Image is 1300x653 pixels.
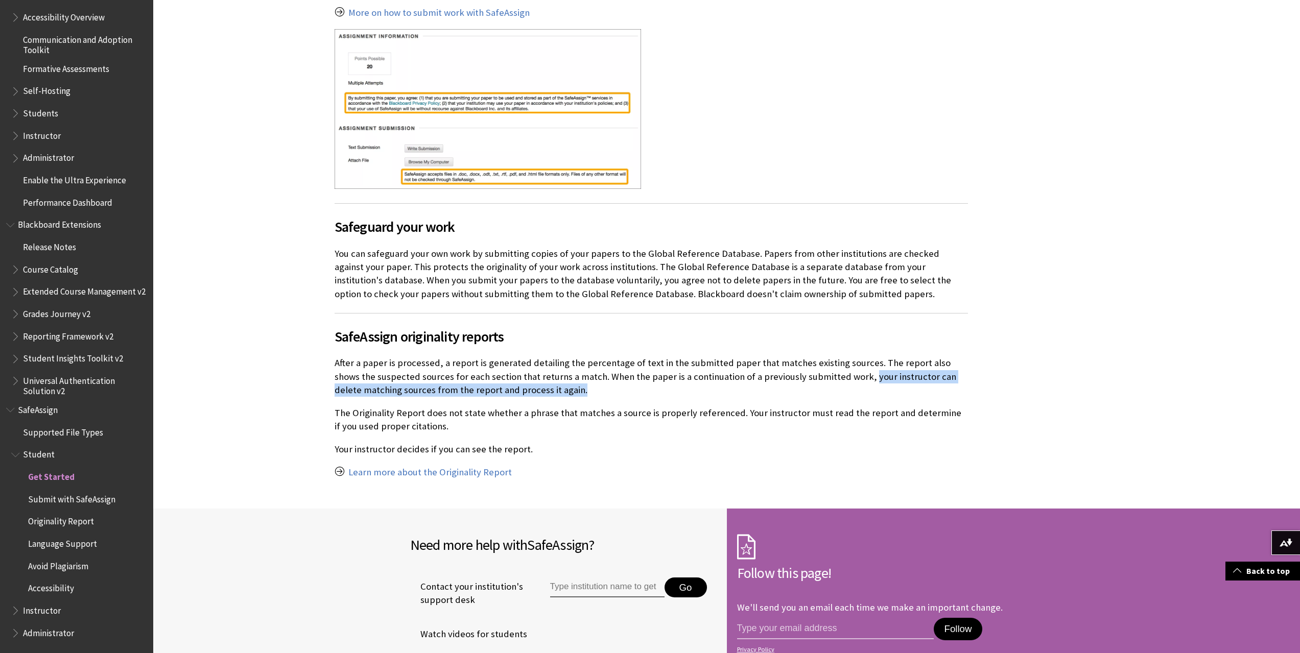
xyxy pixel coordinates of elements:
[23,127,61,141] span: Instructor
[28,535,97,549] span: Language Support
[23,602,61,616] span: Instructor
[23,172,126,185] span: Enable the Ultra Experience
[28,580,74,594] span: Accessibility
[348,7,530,19] a: More on how to submit work with SafeAssign
[23,9,105,22] span: Accessibility Overview
[550,577,665,598] input: Type institution name to get support
[410,580,527,607] span: Contact your institution's support desk
[28,558,88,571] span: Avoid Plagiarism
[23,350,123,364] span: Student Insights Toolkit v2
[23,31,146,55] span: Communication and Adoption Toolkit
[23,446,55,460] span: Student
[18,401,58,415] span: SafeAssign
[665,577,707,598] button: Go
[410,626,527,642] a: Watch videos for students
[23,60,109,74] span: Formative Assessments
[23,194,112,208] span: Performance Dashboard
[335,247,968,301] p: You can safeguard your own work by submitting copies of your papers to the Global Reference Datab...
[23,283,146,297] span: Extended Course Management v2
[335,326,968,347] span: SafeAssign originality reports
[348,466,512,478] a: Learn more about the Originality Report
[335,443,968,456] p: Your instructor decides if you can see the report.
[1225,562,1300,581] a: Back to top
[737,534,755,560] img: Subscription Icon
[335,216,968,237] span: Safeguard your work
[23,305,90,319] span: Grades Journey v2
[737,646,1041,653] a: Privacy Policy
[527,536,588,554] span: SafeAssign
[23,261,78,275] span: Course Catalog
[737,562,1044,584] h2: Follow this page!
[23,372,146,396] span: Universal Authentication Solution v2
[23,83,70,96] span: Self-Hosting
[28,468,75,482] span: Get Started
[6,401,147,641] nav: Book outline for Blackboard SafeAssign
[335,356,968,397] p: After a paper is processed, a report is generated detailing the percentage of text in the submitt...
[18,216,101,230] span: Blackboard Extensions
[335,406,968,433] p: The Originality Report does not state whether a phrase that matches a source is properly referenc...
[28,513,94,527] span: Originality Report
[934,618,982,640] button: Follow
[28,491,115,504] span: Submit with SafeAssign
[737,618,934,639] input: email address
[23,238,76,252] span: Release Notes
[737,601,1003,613] p: We'll send you an email each time we make an important change.
[23,105,58,118] span: Students
[23,150,74,163] span: Administrator
[23,424,103,438] span: Supported File Types
[23,328,113,342] span: Reporting Framework v2
[23,624,74,638] span: Administrator
[6,216,147,397] nav: Book outline for Blackboard Extensions
[410,534,717,555] h2: Need more help with ?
